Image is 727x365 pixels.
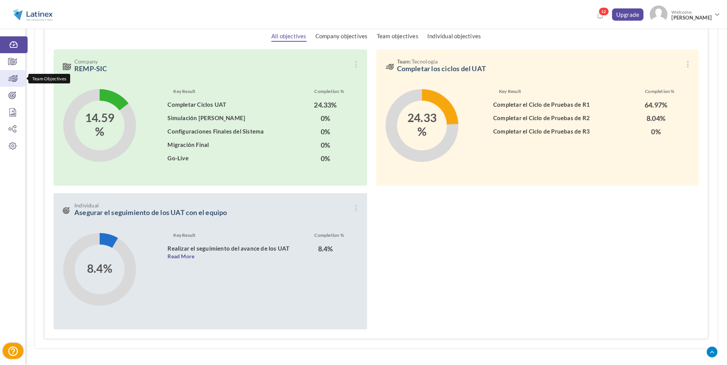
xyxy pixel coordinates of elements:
h4: Completar el Ciclo de Pruebas de R2 [493,114,619,122]
b: Team: [397,58,412,65]
div: Key Result [167,231,297,239]
a: Company objectives [315,33,368,42]
img: Photo [650,5,668,23]
h4: Completar el Ciclo de Pruebas de R1 [493,101,619,108]
div: 8.4% [290,245,361,261]
div: 24.33% [290,101,361,109]
div: Completion % [297,88,361,95]
span: 12 [599,7,609,16]
div: Team Objectives [28,74,70,83]
a: REMP-SIC [74,64,107,73]
span: Welcome, [668,5,714,24]
a: Team objectives [377,33,418,42]
tspan: % [95,124,104,138]
h4: Realizar el seguimiento del avance de los UAT [167,245,289,252]
a: All objectives [271,33,307,42]
img: Logo [9,5,56,24]
div: Key Result [167,88,297,95]
div: Completion % [297,231,361,239]
div: 0% [290,128,361,135]
h4: Go-Live [167,155,289,162]
a: Photo Welcome,[PERSON_NAME] [647,2,723,25]
span: [PERSON_NAME] [671,15,712,21]
text: 8.4% [87,261,112,275]
a: Completar los ciclos del UAT [397,64,486,73]
div: 0% [290,155,361,162]
div: 0% [290,114,361,122]
div: Completion % [627,88,693,95]
tspan: 24.33 [407,111,437,124]
h4: Simulación [PERSON_NAME] [167,114,289,122]
span: Company [74,59,351,64]
div: 8.04% [619,114,693,122]
a: Notifications [594,10,606,22]
a: Read More [167,253,194,261]
div: 64.97% [619,101,693,109]
h4: Completar el Ciclo de Pruebas de R3 [493,128,619,135]
tspan: 14.59 [85,111,114,124]
tspan: % [417,124,427,138]
div: 0% [619,128,693,135]
div: 0% [290,141,361,149]
div: Key Result [493,88,627,95]
a: Upgrade [612,8,644,21]
h4: Completar Ciclos UAT [167,101,289,108]
span: Individual [74,202,351,208]
span: Tecnología [397,59,683,64]
a: Asegurar el seguimiento de los UAT con el equipo [74,208,227,217]
h4: Configuraciones Finales del Sistema [167,128,289,135]
h4: Migración Final [167,141,289,148]
a: Individual objectives [427,33,481,42]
